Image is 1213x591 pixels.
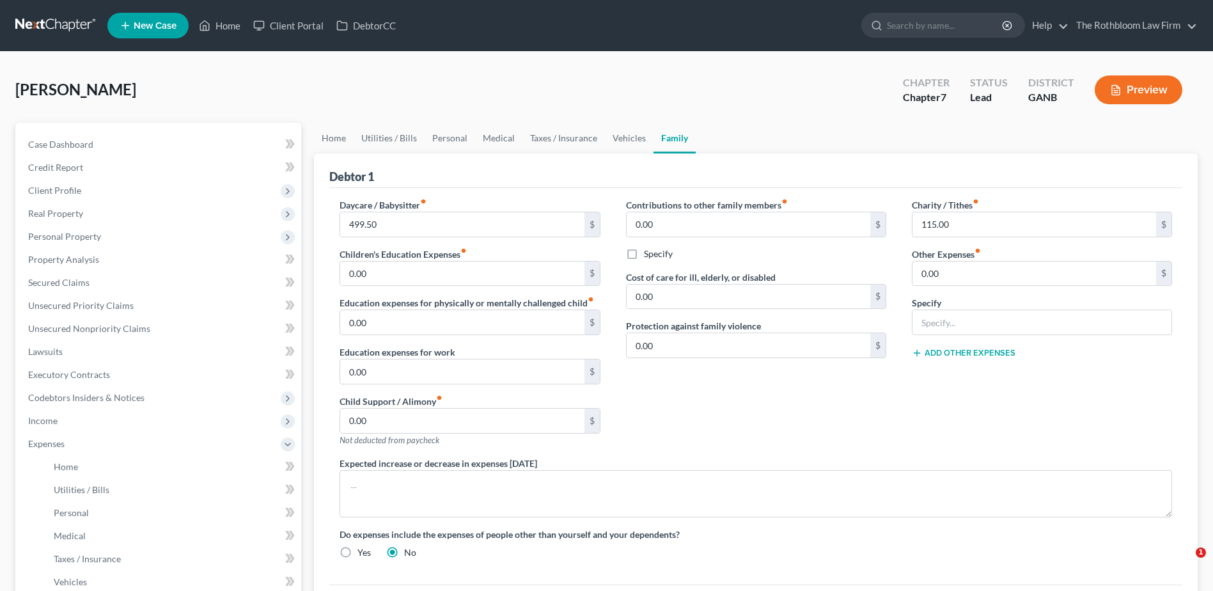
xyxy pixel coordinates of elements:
i: fiber_manual_record [420,198,427,205]
div: District [1028,75,1074,90]
span: Medical [54,530,86,541]
span: 7 [941,91,946,103]
a: Unsecured Nonpriority Claims [18,317,301,340]
a: Taxes / Insurance [43,548,301,571]
label: Yes [357,546,371,559]
button: Add Other Expenses [912,348,1015,358]
a: Personal [425,123,475,154]
div: $ [1156,262,1171,286]
a: Medical [43,524,301,548]
a: Property Analysis [18,248,301,271]
input: -- [627,212,870,237]
input: -- [627,333,870,358]
span: Executory Contracts [28,369,110,380]
span: Client Profile [28,185,81,196]
span: Real Property [28,208,83,219]
div: $ [870,333,886,358]
div: Debtor 1 [329,169,374,184]
label: Specify [912,296,941,310]
div: $ [584,310,600,335]
span: Expenses [28,438,65,449]
label: Expected increase or decrease in expenses [DATE] [340,457,537,470]
iframe: Intercom live chat [1170,548,1200,578]
div: Status [970,75,1008,90]
label: Child Support / Alimony [340,395,442,408]
input: Specify... [912,310,1171,335]
span: Utilities / Bills [54,484,109,495]
label: Specify [644,248,673,260]
div: $ [584,359,600,384]
a: Executory Contracts [18,363,301,386]
span: Personal Property [28,231,101,242]
input: -- [912,262,1156,286]
span: Income [28,415,58,426]
a: Unsecured Priority Claims [18,294,301,317]
span: Taxes / Insurance [54,553,121,564]
span: Codebtors Insiders & Notices [28,392,145,403]
a: Taxes / Insurance [522,123,605,154]
label: No [404,546,416,559]
label: Cost of care for ill, elderly, or disabled [626,271,776,284]
i: fiber_manual_record [460,248,467,254]
span: Property Analysis [28,254,99,265]
div: $ [584,212,600,237]
input: Search by name... [887,13,1004,37]
span: Vehicles [54,576,87,587]
a: Help [1026,14,1068,37]
span: Personal [54,507,89,518]
a: Home [192,14,247,37]
a: The Rothbloom Law Firm [1070,14,1197,37]
button: Preview [1095,75,1182,104]
span: 1 [1196,548,1206,558]
input: -- [340,310,584,335]
label: Children's Education Expenses [340,248,467,261]
span: Lawsuits [28,346,63,357]
div: GANB [1028,90,1074,105]
input: -- [627,285,870,309]
span: Not deducted from paycheck [340,435,439,445]
a: Medical [475,123,522,154]
label: Daycare / Babysitter [340,198,427,212]
a: Client Portal [247,14,330,37]
a: Personal [43,501,301,524]
a: Utilities / Bills [354,123,425,154]
a: Case Dashboard [18,133,301,156]
div: $ [870,212,886,237]
input: -- [340,409,584,433]
label: Do expenses include the expenses of people other than yourself and your dependents? [340,528,1172,541]
span: Case Dashboard [28,139,93,150]
div: $ [584,409,600,433]
a: Home [43,455,301,478]
div: Chapter [903,90,950,105]
a: Secured Claims [18,271,301,294]
input: -- [912,212,1156,237]
span: [PERSON_NAME] [15,80,136,98]
input: -- [340,262,584,286]
a: DebtorCC [330,14,402,37]
label: Education expenses for physically or mentally challenged child [340,296,594,310]
span: Credit Report [28,162,83,173]
div: $ [1156,212,1171,237]
i: fiber_manual_record [973,198,979,205]
label: Charity / Tithes [912,198,979,212]
i: fiber_manual_record [781,198,788,205]
span: New Case [134,21,176,31]
a: Credit Report [18,156,301,179]
div: $ [870,285,886,309]
i: fiber_manual_record [436,395,442,401]
i: fiber_manual_record [974,248,981,254]
label: Other Expenses [912,248,981,261]
div: $ [584,262,600,286]
a: Home [314,123,354,154]
label: Education expenses for work [340,345,455,359]
span: Unsecured Priority Claims [28,300,134,311]
label: Contributions to other family members [626,198,788,212]
span: Secured Claims [28,277,90,288]
span: Home [54,461,78,472]
a: Family [653,123,696,154]
i: fiber_manual_record [588,296,594,303]
input: -- [340,359,584,384]
a: Vehicles [605,123,653,154]
span: Unsecured Nonpriority Claims [28,323,150,334]
div: Lead [970,90,1008,105]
